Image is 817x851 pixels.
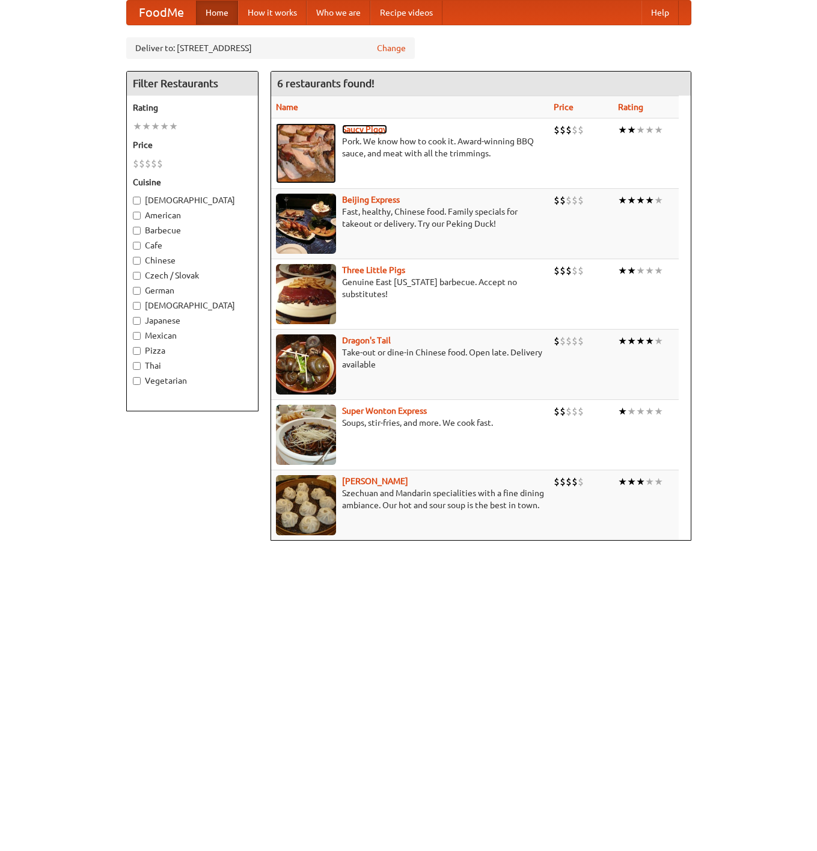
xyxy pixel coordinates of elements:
a: Super Wonton Express [342,406,427,416]
li: $ [578,123,584,137]
a: [PERSON_NAME] [342,476,408,486]
li: ★ [645,264,654,277]
h5: Rating [133,102,252,114]
input: Thai [133,362,141,370]
li: ★ [627,475,636,488]
img: littlepigs.jpg [276,264,336,324]
li: $ [566,334,572,348]
li: $ [554,475,560,488]
input: Mexican [133,332,141,340]
li: ★ [654,405,663,418]
a: Price [554,102,574,112]
img: beijing.jpg [276,194,336,254]
h4: Filter Restaurants [127,72,258,96]
a: Three Little Pigs [342,265,405,275]
li: $ [151,157,157,170]
li: ★ [645,194,654,207]
label: [DEMOGRAPHIC_DATA] [133,300,252,312]
input: Cafe [133,242,141,250]
li: ★ [627,123,636,137]
div: Deliver to: [STREET_ADDRESS] [126,37,415,59]
input: Chinese [133,257,141,265]
li: ★ [160,120,169,133]
a: Dragon's Tail [342,336,391,345]
input: [DEMOGRAPHIC_DATA] [133,302,141,310]
li: ★ [654,264,663,277]
label: Mexican [133,330,252,342]
p: Fast, healthy, Chinese food. Family specials for takeout or delivery. Try our Peking Duck! [276,206,545,230]
a: Recipe videos [370,1,442,25]
li: $ [554,264,560,277]
li: ★ [636,334,645,348]
label: German [133,284,252,296]
input: Japanese [133,317,141,325]
li: $ [157,157,163,170]
li: ★ [618,123,627,137]
input: Czech / Slovak [133,272,141,280]
li: ★ [618,334,627,348]
li: $ [139,157,145,170]
li: ★ [645,123,654,137]
label: Pizza [133,345,252,357]
p: Soups, stir-fries, and more. We cook fast. [276,417,545,429]
li: $ [554,334,560,348]
li: ★ [169,120,178,133]
li: ★ [142,120,151,133]
li: ★ [627,405,636,418]
input: German [133,287,141,295]
li: $ [560,264,566,277]
h5: Cuisine [133,176,252,188]
li: $ [560,123,566,137]
a: Beijing Express [342,195,400,204]
li: $ [566,123,572,137]
li: ★ [636,405,645,418]
li: $ [566,194,572,207]
label: Thai [133,360,252,372]
li: ★ [636,264,645,277]
li: $ [578,475,584,488]
img: saucy.jpg [276,123,336,183]
input: Pizza [133,347,141,355]
li: ★ [151,120,160,133]
li: $ [560,475,566,488]
li: ★ [627,194,636,207]
a: Home [196,1,238,25]
li: $ [578,405,584,418]
label: Vegetarian [133,375,252,387]
li: ★ [618,194,627,207]
label: Cafe [133,239,252,251]
a: Change [377,42,406,54]
li: ★ [636,123,645,137]
b: Saucy Piggy [342,124,387,134]
li: $ [560,334,566,348]
li: ★ [636,475,645,488]
li: ★ [627,264,636,277]
label: American [133,209,252,221]
li: ★ [645,475,654,488]
label: Czech / Slovak [133,269,252,281]
li: $ [572,264,578,277]
li: $ [566,475,572,488]
li: ★ [645,334,654,348]
li: ★ [645,405,654,418]
li: ★ [654,123,663,137]
p: Szechuan and Mandarin specialities with a fine dining ambiance. Our hot and sour soup is the best... [276,487,545,511]
li: ★ [618,475,627,488]
a: How it works [238,1,307,25]
h5: Price [133,139,252,151]
li: ★ [627,334,636,348]
input: Vegetarian [133,377,141,385]
li: ★ [654,475,663,488]
a: Name [276,102,298,112]
input: Barbecue [133,227,141,235]
p: Take-out or dine-in Chinese food. Open late. Delivery available [276,346,545,370]
li: $ [554,405,560,418]
label: [DEMOGRAPHIC_DATA] [133,194,252,206]
a: FoodMe [127,1,196,25]
a: Who we are [307,1,370,25]
li: $ [560,405,566,418]
img: dragon.jpg [276,334,336,395]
